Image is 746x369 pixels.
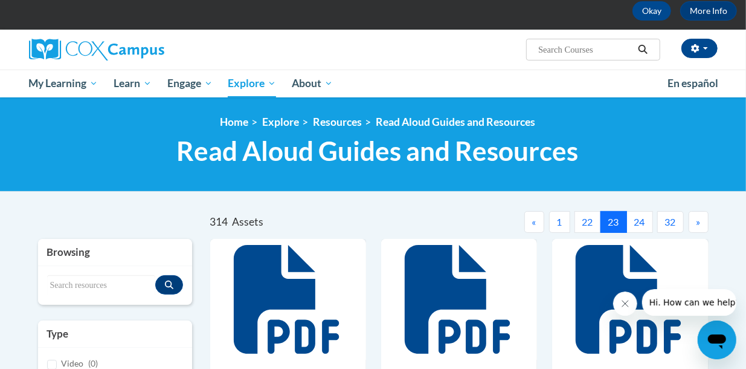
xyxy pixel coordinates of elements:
[177,135,579,167] span: Read Aloud Guides and Resources
[262,116,299,128] a: Explore
[537,42,634,57] input: Search Courses
[668,77,719,90] span: En español
[680,1,737,21] a: More Info
[21,70,106,97] a: My Learning
[7,8,98,18] span: Hi. How can we help?
[632,1,671,21] button: Okay
[155,275,183,295] button: Search resources
[62,358,84,368] span: Video
[689,211,709,233] button: Next
[47,245,183,260] h3: Browsing
[660,71,727,96] a: En español
[681,39,718,58] button: Account Settings
[574,211,601,233] button: 22
[47,275,155,296] input: Search resources
[106,70,159,97] a: Learn
[642,289,736,316] iframe: Message from company
[284,70,341,97] a: About
[613,292,637,316] iframe: Close message
[698,321,736,359] iframe: Button to launch messaging window
[524,211,544,233] button: Previous
[696,216,701,227] span: »
[29,39,246,60] a: Cox Campus
[28,76,98,91] span: My Learning
[47,327,183,341] h3: Type
[532,216,536,227] span: «
[89,358,98,368] span: (0)
[29,39,164,60] img: Cox Campus
[292,76,333,91] span: About
[114,76,152,91] span: Learn
[220,116,248,128] a: Home
[600,211,627,233] button: 23
[657,211,684,233] button: 32
[20,70,727,97] div: Main menu
[228,76,276,91] span: Explore
[210,215,228,228] span: 314
[313,116,362,128] a: Resources
[459,211,709,233] nav: Pagination Navigation
[634,42,652,57] button: Search
[220,70,284,97] a: Explore
[626,211,653,233] button: 24
[376,116,535,128] a: Read Aloud Guides and Resources
[167,76,213,91] span: Engage
[232,215,263,228] span: Assets
[159,70,220,97] a: Engage
[549,211,570,233] button: 1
